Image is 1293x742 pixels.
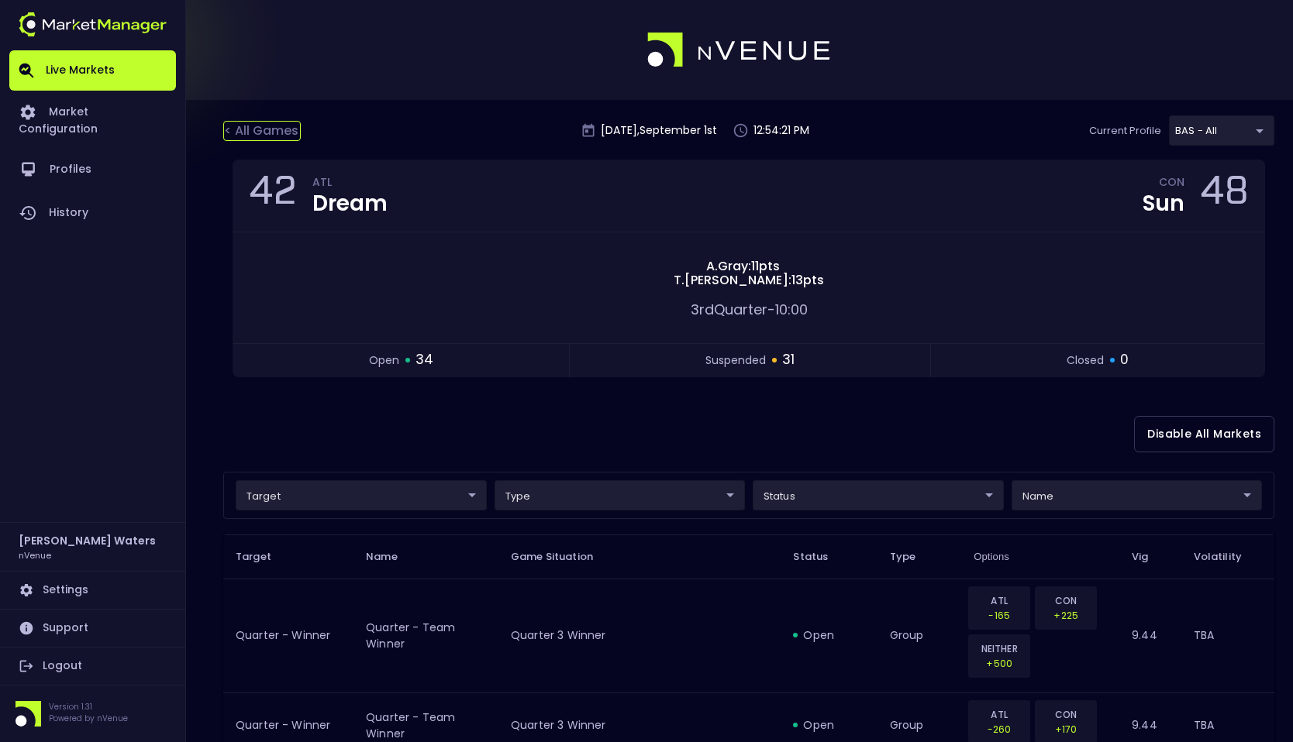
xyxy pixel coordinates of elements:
p: -165 [978,608,1020,623]
th: Options [961,534,1119,579]
div: open [793,717,864,733]
a: Live Markets [9,50,176,91]
td: Quarter - Winner [223,579,353,692]
span: - [767,300,775,319]
p: Current Profile [1089,123,1161,139]
p: CON [1045,593,1087,608]
p: -260 [978,722,1020,737]
div: Version 1.31Powered by nVenue [9,701,176,727]
h3: nVenue [19,549,51,561]
div: 48 [1200,173,1249,219]
img: logo [19,12,167,36]
div: target [753,480,1004,510]
div: 42 [249,173,297,219]
span: Type [890,550,936,564]
span: Status [793,550,848,564]
td: group [878,579,961,692]
div: CON [1159,178,1184,191]
p: +225 [1045,608,1087,623]
a: Market Configuration [9,91,176,148]
span: Name [366,550,418,564]
span: Volatility [1194,550,1262,564]
span: Target [236,550,291,564]
h2: [PERSON_NAME] Waters [19,532,156,549]
p: CON [1045,707,1087,722]
div: open [793,627,864,643]
span: Game Situation [511,550,613,564]
p: NEITHER [978,641,1020,656]
span: 31 [782,350,795,370]
p: ATL [978,593,1020,608]
span: 0 [1120,350,1129,370]
td: 9.44 [1119,579,1181,692]
img: logo [647,33,832,68]
span: open [369,352,399,369]
div: < All Games [223,121,301,141]
span: A . Gray : 11 pts [702,259,784,273]
p: Version 1.31 [49,701,128,713]
a: Profiles [9,148,176,191]
div: target [495,480,746,510]
div: ATL [312,178,388,191]
p: [DATE] , September 1 st [601,122,717,139]
td: Quarter - Team Winner [353,579,498,692]
p: Powered by nVenue [49,713,128,724]
span: suspended [705,352,766,369]
div: target [236,480,487,510]
p: 12:54:21 PM [753,122,809,139]
div: Dream [312,193,388,215]
a: Settings [9,572,176,609]
td: Quarter 3 Winner [498,579,781,692]
a: Logout [9,648,176,685]
div: target [1012,480,1263,510]
div: Sun [1143,193,1184,215]
span: 3rd Quarter [691,300,767,319]
span: 10:00 [775,300,808,319]
td: TBA [1181,579,1274,692]
p: +500 [978,656,1020,671]
button: Disable All Markets [1134,416,1274,452]
p: ATL [978,707,1020,722]
span: T . [PERSON_NAME] : 13 pts [669,273,829,287]
span: closed [1067,352,1104,369]
a: History [9,191,176,235]
p: +170 [1045,722,1087,737]
span: 34 [415,350,433,370]
div: target [1169,115,1274,146]
span: Vig [1132,550,1168,564]
a: Support [9,610,176,647]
